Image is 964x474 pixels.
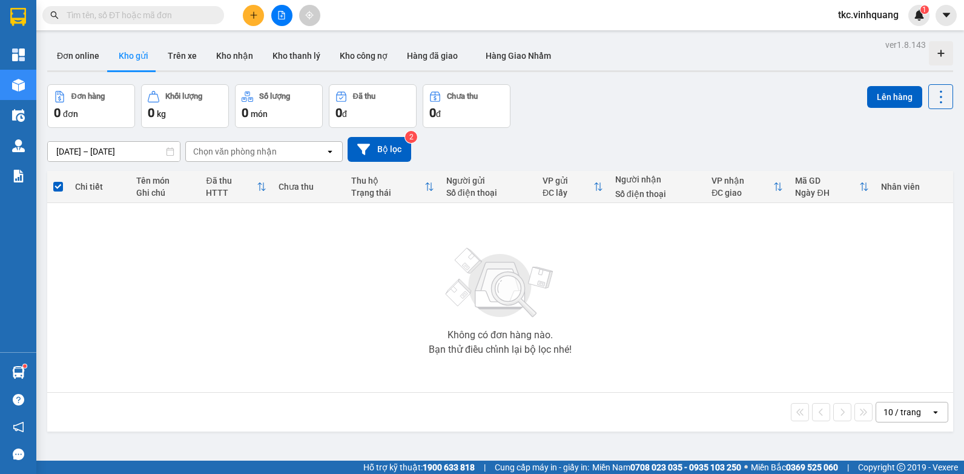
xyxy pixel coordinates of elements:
div: Tên món [136,176,194,185]
img: warehouse-icon [12,366,25,379]
span: notification [13,421,24,433]
button: Kho nhận [206,41,263,70]
button: Chưa thu0đ [423,84,510,128]
span: Hàng Giao Nhầm [486,51,551,61]
img: svg+xml;base64,PHN2ZyBjbGFzcz0ibGlzdC1wbHVnX19zdmciIHhtbG5zPSJodHRwOi8vd3d3LnczLm9yZy8yMDAwL3N2Zy... [440,241,561,325]
button: Đơn hàng0đơn [47,84,135,128]
div: Chưa thu [447,92,478,101]
button: Kho công nợ [330,41,397,70]
span: search [50,11,59,19]
div: ver 1.8.143 [885,38,926,52]
strong: 1900 633 818 [423,462,475,472]
span: kg [157,109,166,119]
div: Mã GD [795,176,859,185]
img: logo-vxr [10,8,26,26]
div: 10 / trang [883,406,921,418]
span: | [847,461,849,474]
span: question-circle [13,394,24,406]
div: Chưa thu [279,182,339,192]
div: Đơn hàng [71,92,105,101]
svg: open [325,147,335,156]
button: Hàng đã giao [397,41,467,70]
span: message [13,449,24,460]
div: Đã thu [353,92,375,101]
span: 0 [54,105,61,120]
button: Trên xe [158,41,206,70]
button: Đơn online [47,41,109,70]
span: món [251,109,268,119]
div: Số điện thoại [446,188,530,198]
img: warehouse-icon [12,139,25,152]
div: Ngày ĐH [795,188,859,198]
span: 1 [922,5,926,14]
span: | [484,461,486,474]
button: Số lượng0món [235,84,323,128]
sup: 1 [920,5,929,14]
th: Toggle SortBy [345,171,440,203]
input: Select a date range. [48,142,180,161]
span: 0 [242,105,248,120]
div: Ghi chú [136,188,194,198]
th: Toggle SortBy [789,171,874,203]
button: caret-down [936,5,957,26]
button: file-add [271,5,292,26]
button: Đã thu0đ [329,84,417,128]
span: copyright [897,463,905,472]
div: VP nhận [711,176,773,185]
img: solution-icon [12,170,25,182]
div: ĐC giao [711,188,773,198]
span: 0 [335,105,342,120]
img: dashboard-icon [12,48,25,61]
button: Bộ lọc [348,137,411,162]
button: aim [299,5,320,26]
span: caret-down [941,10,952,21]
div: Nhân viên [881,182,947,192]
div: Đã thu [206,176,257,185]
sup: 2 [405,131,417,143]
th: Toggle SortBy [705,171,789,203]
button: Kho thanh lý [263,41,330,70]
button: plus [243,5,264,26]
span: Cung cấp máy in - giấy in: [495,461,589,474]
div: Chọn văn phòng nhận [193,145,277,158]
span: đơn [63,109,78,119]
div: VP gửi [543,176,593,185]
span: tkc.vinhquang [828,7,908,22]
svg: open [931,407,940,417]
div: Bạn thử điều chỉnh lại bộ lọc nhé! [429,345,572,355]
strong: 0708 023 035 - 0935 103 250 [630,462,741,472]
img: warehouse-icon [12,109,25,122]
th: Toggle SortBy [536,171,609,203]
span: aim [305,11,314,19]
div: Chi tiết [75,182,124,192]
span: Miền Bắc [751,461,838,474]
th: Toggle SortBy [200,171,272,203]
span: đ [342,109,347,119]
div: HTTT [206,188,257,198]
div: Trạng thái [351,188,424,198]
span: 0 [429,105,436,120]
div: Thu hộ [351,176,424,185]
button: Khối lượng0kg [141,84,229,128]
div: ĐC lấy [543,188,593,198]
img: icon-new-feature [914,10,925,21]
div: Người gửi [446,176,530,185]
button: Kho gửi [109,41,158,70]
span: đ [436,109,441,119]
sup: 1 [23,364,27,368]
div: Số điện thoại [615,189,699,199]
div: Người nhận [615,175,699,184]
span: ⚪️ [744,465,748,470]
span: plus [249,11,258,19]
span: 0 [148,105,154,120]
div: Không có đơn hàng nào. [447,330,553,340]
div: Số lượng [259,92,290,101]
span: file-add [277,11,286,19]
strong: 0369 525 060 [786,462,838,472]
div: Tạo kho hàng mới [929,41,953,65]
img: warehouse-icon [12,79,25,92]
input: Tìm tên, số ĐT hoặc mã đơn [67,8,210,22]
span: Hỗ trợ kỹ thuật: [363,461,475,474]
span: Miền Nam [592,461,741,474]
div: Khối lượng [165,92,202,101]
